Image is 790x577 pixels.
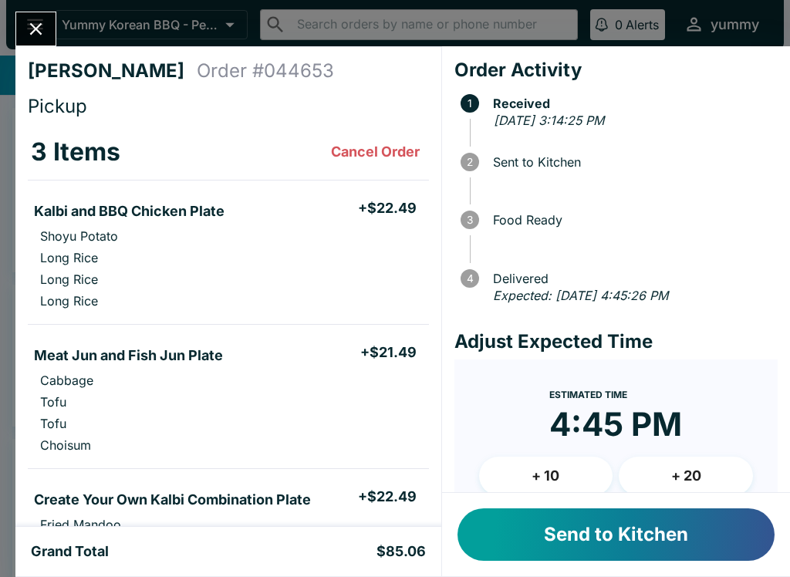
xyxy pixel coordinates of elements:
text: 3 [467,214,473,226]
h5: Meat Jun and Fish Jun Plate [34,346,223,365]
p: Fried Mandoo [40,517,121,532]
h5: Kalbi and BBQ Chicken Plate [34,202,225,221]
p: Long Rice [40,250,98,265]
p: Long Rice [40,293,98,309]
text: 2 [467,156,473,168]
h5: Create Your Own Kalbi Combination Plate [34,491,311,509]
em: [DATE] 3:14:25 PM [494,113,604,128]
p: Cabbage [40,373,93,388]
p: Choisum [40,437,91,453]
button: + 20 [619,457,753,495]
h4: Order Activity [454,59,778,82]
text: 1 [468,97,472,110]
span: Food Ready [485,213,778,227]
text: 4 [466,272,473,285]
h5: + $21.49 [360,343,417,362]
span: Pickup [28,95,87,117]
time: 4:45 PM [549,404,682,444]
h5: + $22.49 [358,488,417,506]
h3: 3 Items [31,137,120,167]
button: Send to Kitchen [457,508,775,561]
span: Sent to Kitchen [485,155,778,169]
span: Delivered [485,272,778,285]
h4: Adjust Expected Time [454,330,778,353]
span: Estimated Time [549,389,627,400]
h5: Grand Total [31,542,109,561]
p: Shoyu Potato [40,228,118,244]
em: Expected: [DATE] 4:45:26 PM [493,288,668,303]
span: Received [485,96,778,110]
button: Close [16,12,56,46]
p: Long Rice [40,272,98,287]
p: Tofu [40,394,66,410]
h5: $85.06 [376,542,426,561]
button: + 10 [479,457,613,495]
h4: Order # 044653 [197,59,334,83]
p: Tofu [40,416,66,431]
h4: [PERSON_NAME] [28,59,197,83]
button: Cancel Order [325,137,426,167]
h5: + $22.49 [358,199,417,218]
